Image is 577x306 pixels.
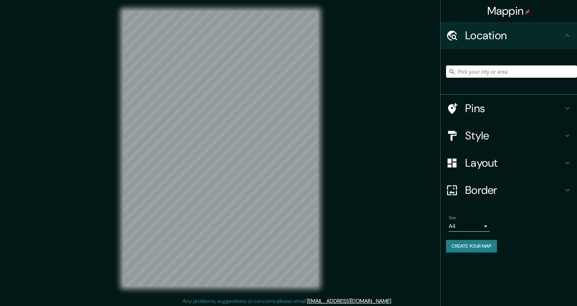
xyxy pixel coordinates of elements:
[441,122,577,149] div: Style
[465,29,563,42] h4: Location
[441,22,577,49] div: Location
[446,240,497,253] button: Create your map
[465,129,563,142] h4: Style
[307,297,391,305] a: [EMAIL_ADDRESS][DOMAIN_NAME]
[449,215,456,221] label: Size
[441,149,577,177] div: Layout
[525,9,530,15] img: pin-icon.png
[441,177,577,204] div: Border
[465,183,563,197] h4: Border
[392,297,393,305] div: .
[123,11,318,286] canvas: Map
[446,65,577,78] input: Pick your city or area
[449,221,490,232] div: A4
[441,95,577,122] div: Pins
[393,297,395,305] div: .
[487,4,531,18] h4: Mappin
[465,156,563,170] h4: Layout
[182,297,392,305] p: Any problems, suggestions, or concerns please email .
[465,102,563,115] h4: Pins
